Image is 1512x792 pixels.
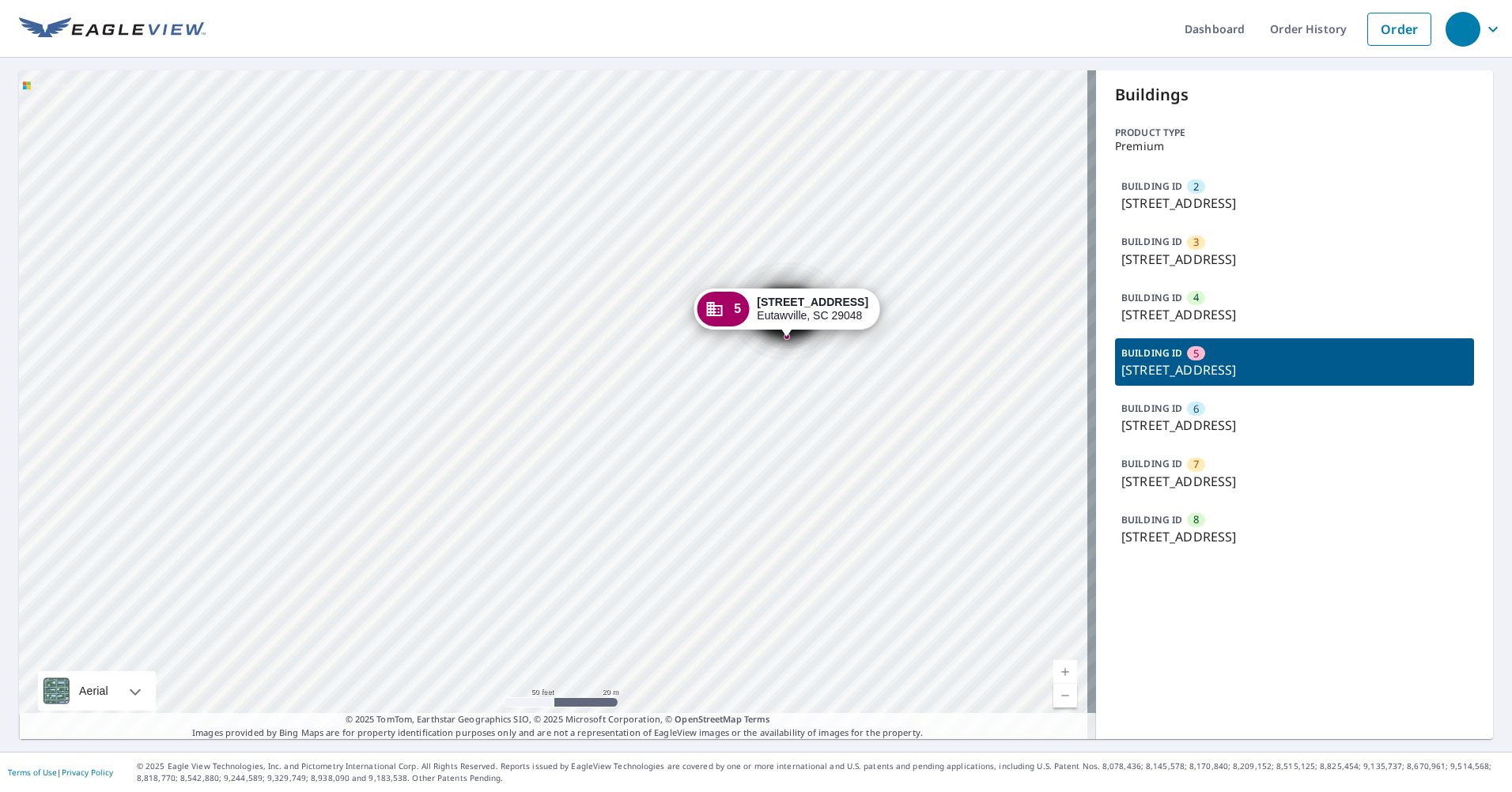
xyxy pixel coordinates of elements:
[1121,346,1182,360] p: BUILDING ID
[346,713,770,726] span: © 2025 TomTom, Earthstar Geographics SIO, © 2025 Microsoft Corporation, ©
[1121,402,1182,415] p: BUILDING ID
[1115,83,1474,107] p: Buildings
[1121,291,1182,304] p: BUILDING ID
[1121,513,1182,526] p: BUILDING ID
[1121,457,1182,470] p: BUILDING ID
[1121,179,1182,193] p: BUILDING ID
[1121,416,1468,435] p: [STREET_ADDRESS]
[137,760,1504,784] p: © 2025 Eagle View Technologies, Inc. and Pictometry International Corp. All Rights Reserved. Repo...
[1193,512,1199,527] span: 8
[1053,660,1077,684] a: Current Level 19, Zoom In
[1367,13,1431,46] a: Order
[1193,179,1199,194] span: 2
[1193,235,1199,250] span: 3
[1121,305,1468,324] p: [STREET_ADDRESS]
[1121,360,1468,379] p: [STREET_ADDRESS]
[1193,457,1199,472] span: 7
[1193,346,1199,361] span: 5
[694,289,879,338] div: Dropped pin, building 5, Commercial property, 321 Second St Eutawville, SC 29048
[1193,402,1199,417] span: 6
[74,671,113,711] div: Aerial
[675,713,741,725] a: OpenStreetMap
[1121,235,1182,248] p: BUILDING ID
[19,713,1096,739] p: Images provided by Bing Maps are for property identification purposes only and are not a represen...
[1121,527,1468,546] p: [STREET_ADDRESS]
[8,767,57,778] a: Terms of Use
[62,767,113,778] a: Privacy Policy
[757,296,868,308] strong: [STREET_ADDRESS]
[734,303,741,315] span: 5
[1121,194,1468,213] p: [STREET_ADDRESS]
[1115,140,1474,153] p: Premium
[38,671,156,711] div: Aerial
[744,713,770,725] a: Terms
[1121,472,1468,491] p: [STREET_ADDRESS]
[8,767,113,777] p: |
[1193,290,1199,305] span: 4
[19,17,206,41] img: EV Logo
[1121,250,1468,269] p: [STREET_ADDRESS]
[1053,684,1077,707] a: Current Level 19, Zoom Out
[757,296,868,322] div: Eutawville, SC 29048
[1115,126,1474,140] p: Product type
